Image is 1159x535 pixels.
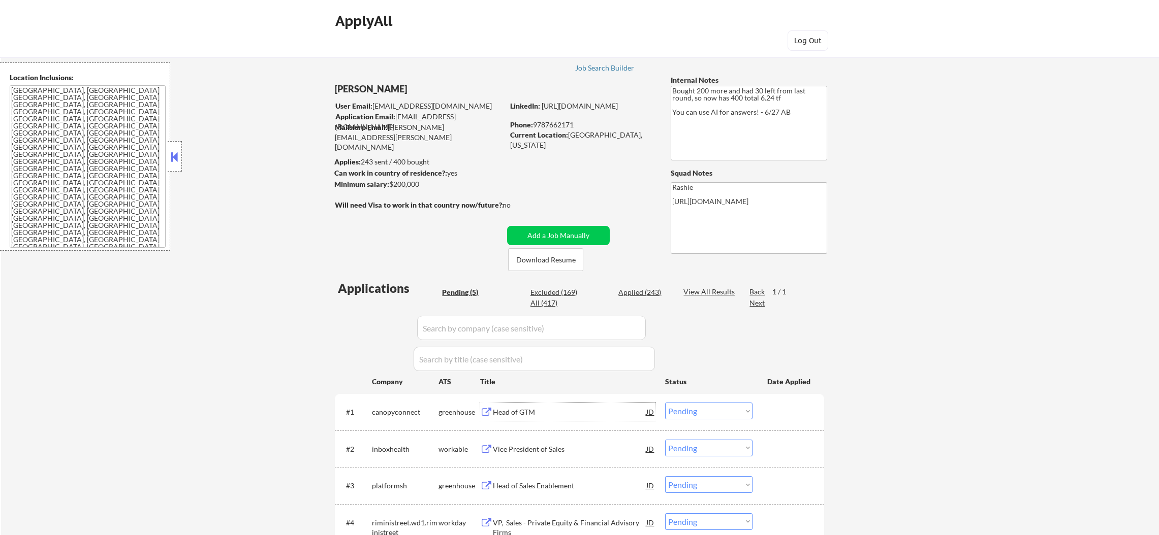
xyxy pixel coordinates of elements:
div: Location Inclusions: [10,73,166,83]
div: greenhouse [438,481,480,491]
div: Applied (243) [618,287,669,297]
div: $200,000 [334,179,504,189]
div: 1 / 1 [772,287,796,297]
div: View All Results [683,287,738,297]
div: #1 [346,407,364,417]
div: canopyconnect [372,407,438,417]
div: Internal Notes [671,75,827,85]
div: [PERSON_NAME] [335,83,544,95]
div: Head of Sales Enablement [493,481,646,491]
input: Search by title (case sensitive) [414,347,655,371]
div: yes [334,168,500,178]
div: 9787662171 [510,120,654,130]
div: JD [645,476,655,494]
div: [EMAIL_ADDRESS][DOMAIN_NAME] [335,101,504,111]
div: Vice President of Sales [493,444,646,454]
button: Log Out [788,30,828,51]
div: Pending (5) [442,287,493,297]
div: ApplyAll [335,12,395,29]
strong: Application Email: [335,112,395,121]
strong: Applies: [334,157,361,166]
div: 243 sent / 400 bought [334,157,504,167]
input: Search by company (case sensitive) [417,316,646,340]
div: greenhouse [438,407,480,417]
strong: Mailslurp Email: [335,123,388,131]
div: JD [645,513,655,531]
div: no [503,200,531,210]
div: platformsh [372,481,438,491]
div: Title [480,377,655,387]
strong: User Email: [335,102,372,110]
div: Company [372,377,438,387]
div: Job Search Builder [575,64,635,72]
div: [PERSON_NAME][EMAIL_ADDRESS][PERSON_NAME][DOMAIN_NAME] [335,122,504,152]
div: #2 [346,444,364,454]
strong: Minimum salary: [334,180,389,188]
div: Status [665,372,753,390]
a: [URL][DOMAIN_NAME] [542,102,618,110]
div: JD [645,403,655,421]
strong: Will need Visa to work in that country now/future?: [335,200,504,209]
div: Squad Notes [671,168,827,178]
strong: LinkedIn: [510,102,540,110]
div: inboxhealth [372,444,438,454]
strong: Can work in country of residence?: [334,169,447,177]
a: Job Search Builder [575,64,635,74]
div: Applications [338,282,438,294]
button: Download Resume [508,248,583,271]
div: Excluded (169) [530,287,581,297]
div: #4 [346,518,364,528]
div: JD [645,440,655,458]
div: Head of GTM [493,407,646,417]
strong: Phone: [510,120,533,129]
button: Add a Job Manually [507,226,610,245]
div: All (417) [530,298,581,308]
div: [EMAIL_ADDRESS][DOMAIN_NAME] [335,112,504,131]
div: Date Applied [767,377,812,387]
div: Next [749,298,766,308]
div: workable [438,444,480,454]
div: Back [749,287,766,297]
div: ATS [438,377,480,387]
div: #3 [346,481,364,491]
strong: Current Location: [510,130,568,139]
div: [GEOGRAPHIC_DATA], [US_STATE] [510,130,654,150]
div: workday [438,518,480,528]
